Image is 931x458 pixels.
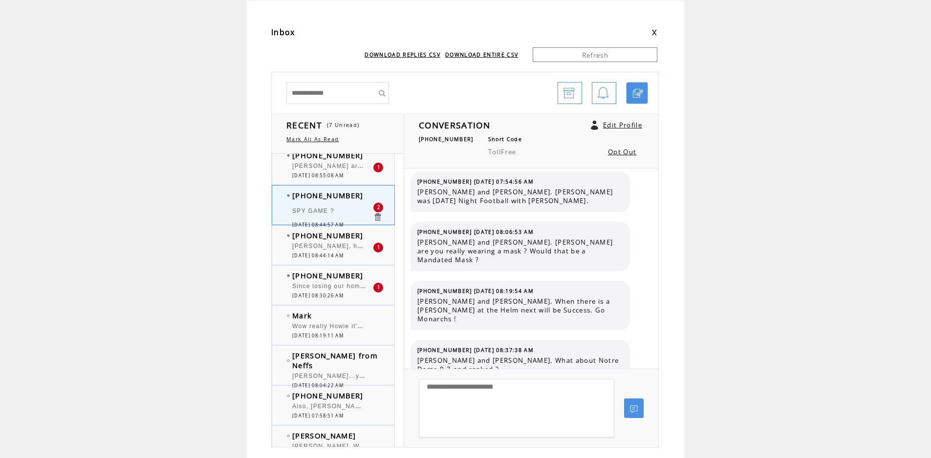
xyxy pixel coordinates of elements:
[286,119,322,131] span: RECENT
[292,150,364,160] span: [PHONE_NUMBER]
[374,82,389,104] input: Submit
[373,283,383,292] div: 1
[417,297,623,323] span: [PERSON_NAME] and [PERSON_NAME]. When there is a [PERSON_NAME] at the Helm next will be Success. ...
[417,288,534,294] span: [PHONE_NUMBER] [DATE] 08:19:54 AM
[287,359,290,362] img: bulletEmpty.png
[373,203,383,212] div: 2
[287,274,290,277] img: bulletFull.png
[488,147,517,156] span: TollFree
[292,240,483,250] span: [PERSON_NAME], he played in WW2 movie A Bridge to Far
[287,234,290,237] img: bulletFull.png
[287,154,290,157] img: bulletFull.png
[292,431,356,440] span: [PERSON_NAME]
[292,311,312,320] span: Mark
[417,238,623,264] span: [PERSON_NAME] and [PERSON_NAME]. [PERSON_NAME] are you really wearing a mask ? Would that be a Ma...
[292,230,364,240] span: [PHONE_NUMBER]
[292,160,498,170] span: [PERSON_NAME] are the Pirates going to the playoffs Go Cubs
[533,47,657,62] a: Refresh
[597,83,609,104] img: bell.png
[591,121,598,130] a: Click to edit user profile
[287,314,290,317] img: bulletEmpty.png
[417,347,534,354] span: [PHONE_NUMBER] [DATE] 08:37:38 AM
[292,271,364,280] span: [PHONE_NUMBER]
[292,280,771,290] span: Since losing our home on lumber due to flooding. Not having anything prepared, we now have a bag ...
[292,413,344,419] span: [DATE] 07:58:51 AM
[626,82,648,104] a: Click to start a chat with mobile number by SMS
[488,136,522,143] span: Short Code
[292,400,721,410] span: Also, [PERSON_NAME], you(actually your wife, of course) should get copies of those precious photo...
[445,51,518,58] a: DOWNLOAD ENTIRE CSV
[417,356,623,374] span: [PERSON_NAME] and [PERSON_NAME]. What about Notre Dame 0-2 and ranked ?
[373,163,383,172] div: 1
[292,252,344,259] span: [DATE] 08:44:14 AM
[292,208,334,214] span: SPY GAME ?
[292,292,344,299] span: [DATE] 08:30:26 AM
[287,395,290,397] img: bulletEmpty.png
[563,83,575,104] img: archive.png
[292,190,364,200] span: [PHONE_NUMBER]
[608,147,636,156] a: Opt Out
[292,222,344,228] span: [DATE] 08:44:57 AM
[419,136,474,143] span: [PHONE_NUMBER]
[292,440,689,450] span: [PERSON_NAME], When WOMP caught fire, what did you take with you (other than your cooler of beer)...
[287,194,290,197] img: bulletFull.png
[271,27,295,38] span: Inbox
[327,122,359,128] span: (7 Unread)
[287,435,290,437] img: bulletEmpty.png
[292,351,378,370] span: [PERSON_NAME] from Neffs
[292,320,675,330] span: Wow really Howie it's [PERSON_NAME]'s job to do this a d that are you kidding me she does everyth...
[373,212,382,222] a: Click to delete these messgaes
[292,382,344,389] span: [DATE] 08:04:22 AM
[373,243,383,252] div: 1
[292,391,364,400] span: [PHONE_NUMBER]
[365,51,440,58] a: DOWNLOAD REPLIES CSV
[417,229,534,235] span: [PHONE_NUMBER] [DATE] 08:06:53 AM
[603,121,642,129] a: Edit Profile
[417,178,534,185] span: [PHONE_NUMBER] [DATE] 07:54:56 AM
[292,333,344,339] span: [DATE] 08:19:11 AM
[292,172,344,179] span: [DATE] 08:55:08 AM
[286,136,339,143] a: Mark All As Read
[417,187,623,205] span: [PERSON_NAME] and [PERSON_NAME]. [PERSON_NAME] was [DATE] Night Football with [PERSON_NAME].
[419,119,490,131] span: CONVERSATION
